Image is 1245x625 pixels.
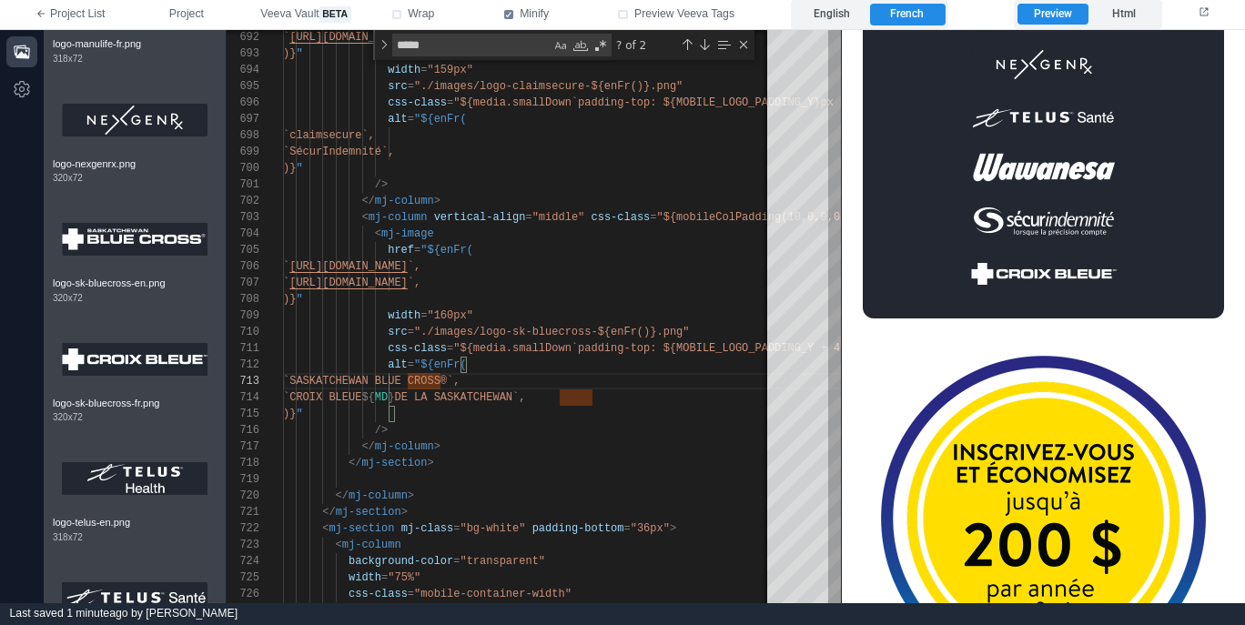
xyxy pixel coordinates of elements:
[434,195,440,207] span: >
[408,260,420,273] span: `,
[453,555,460,568] span: =
[283,146,394,158] span: `SécurIndemnité`,
[361,195,374,207] span: </
[227,406,259,422] div: 715
[227,78,259,95] div: 695
[227,389,259,406] div: 714
[408,113,414,126] span: =
[525,211,531,224] span: =
[227,307,259,324] div: 709
[336,489,349,502] span: </
[634,6,734,23] span: Preview Veeva Tags
[375,391,388,404] span: MD
[296,293,302,306] span: "
[361,391,374,404] span: ${
[591,211,650,224] span: css-class
[453,342,781,355] span: "${media.smallDown`padding-top: ${MOBILE_LOGO_PADD
[842,30,1245,603] iframe: preview
[260,6,350,23] span: Veeva Vault
[388,342,447,355] span: css-class
[388,113,408,126] span: alt
[532,522,624,535] span: padding-bottom
[227,324,259,340] div: 710
[227,439,259,455] div: 717
[227,111,259,127] div: 697
[283,293,296,306] span: )}
[336,539,342,551] span: <
[227,226,259,242] div: 704
[388,326,408,338] span: src
[697,37,712,52] div: Next Match (Enter)
[408,277,420,289] span: `,
[283,277,289,289] span: `
[376,30,392,60] div: Toggle Replace
[393,35,551,55] textarea: Find
[361,440,374,453] span: </
[227,340,259,357] div: 711
[283,162,296,175] span: )}
[227,488,259,504] div: 720
[53,276,217,291] span: logo-sk-bluecross-en.png
[408,326,414,338] span: =
[592,36,610,55] div: Use Regular Expression (⌥⌘R)
[227,586,259,602] div: 726
[420,64,427,76] span: =
[227,95,259,111] div: 696
[388,64,420,76] span: width
[227,422,259,439] div: 716
[388,358,408,371] span: alt
[657,211,860,224] span: "${mobileColPadding(10,0,0,0)}"
[552,36,570,55] div: Match Case (⌥⌘C)
[227,520,259,537] div: 722
[375,440,434,453] span: mj-column
[336,506,401,519] span: mj-section
[53,530,83,544] span: 318 x 72
[53,36,217,52] span: logo-manulife-fr.png
[447,96,453,109] span: =
[414,326,689,338] span: "./images/logo-sk-bluecross-${enFr()}.png"
[388,391,394,404] span: }
[375,227,381,240] span: <
[434,211,526,224] span: vertical-align
[329,522,394,535] span: mj-section
[289,31,408,44] span: [URL][DOMAIN_NAME]
[375,178,388,191] span: />
[870,4,945,25] label: French
[283,260,289,273] span: `
[414,588,572,600] span: "mobile-container-width"
[349,571,381,584] span: width
[1088,4,1159,25] label: Html
[227,144,259,160] div: 699
[388,244,414,257] span: href
[53,410,83,424] span: 320 x 72
[532,211,585,224] span: "middle"
[227,471,259,488] div: 719
[227,373,259,389] div: 713
[579,373,580,389] textarea: Editor content;Press Alt+F1 for Accessibility Options.
[408,358,414,371] span: =
[388,571,420,584] span: "75%"
[714,35,734,55] div: Find in Selection (⌥⌘L)
[460,522,525,535] span: "bg-white"
[361,211,368,224] span: <
[227,455,259,471] div: 718
[670,522,676,535] span: >
[388,80,408,93] span: src
[283,129,375,142] span: `claimsecure`,
[53,291,83,305] span: 320 x 72
[427,457,433,469] span: >
[283,31,289,44] span: `
[227,291,259,307] div: 708
[420,309,427,322] span: =
[319,6,351,23] span: beta
[53,171,83,185] span: 320 x 72
[289,260,408,273] span: [URL][DOMAIN_NAME]
[342,539,401,551] span: mj-column
[283,375,460,388] span: `SASKATCHEWAN BLUE CROSS®`,
[283,408,296,420] span: )}
[420,244,473,257] span: "${enFr(
[408,6,434,23] span: Wrap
